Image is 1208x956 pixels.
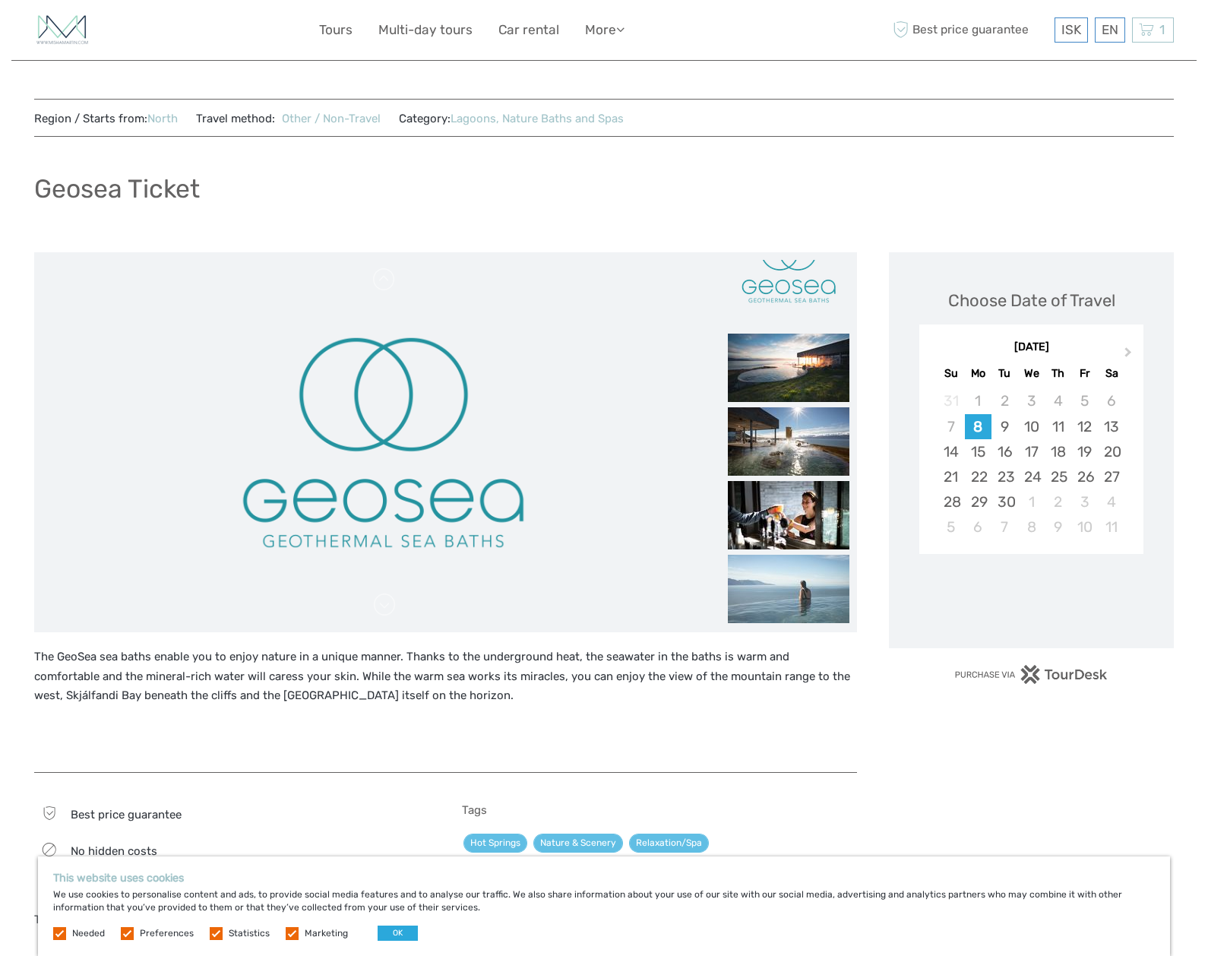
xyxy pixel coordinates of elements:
div: Choose Sunday, September 14th, 2025 [938,439,964,464]
div: Choose Thursday, October 2nd, 2025 [1045,489,1071,514]
div: Th [1045,363,1071,384]
div: Choose Tuesday, September 16th, 2025 [991,439,1018,464]
div: Choose Tuesday, October 7th, 2025 [991,514,1018,540]
div: We use cookies to personalise content and ads, to provide social media features and to analyse ou... [38,856,1170,956]
div: Choose Wednesday, September 17th, 2025 [1018,439,1045,464]
div: Su [938,363,964,384]
div: Choose Saturday, October 11th, 2025 [1098,514,1124,540]
div: Not available Tuesday, September 2nd, 2025 [991,388,1018,413]
h5: Tags [462,803,858,817]
img: PurchaseViaTourDesk.png [954,665,1108,684]
a: Other / Non-Travel [275,112,381,125]
a: More [585,19,625,41]
span: Best price guarantee [71,808,182,821]
div: Sa [1098,363,1124,384]
div: Choose Thursday, September 25th, 2025 [1045,464,1071,489]
div: Choose Sunday, September 21st, 2025 [938,464,964,489]
div: Choose Date of Travel [948,289,1115,312]
img: 606e02b3f62b47c399a4333224274f40_slider_thumbnail.png [728,260,849,328]
div: We [1018,363,1045,384]
div: Choose Friday, October 3rd, 2025 [1071,489,1098,514]
div: Choose Saturday, September 20th, 2025 [1098,439,1124,464]
div: Not available Monday, September 1st, 2025 [965,388,991,413]
img: 5c3d5a5e45a440cab19cf5ddfb0ccbc7_slider_thumbnail.jpeg [728,334,849,402]
div: Choose Wednesday, September 24th, 2025 [1018,464,1045,489]
div: Choose Monday, September 8th, 2025 [965,414,991,439]
h1: Geosea Ticket [34,173,200,204]
div: Choose Thursday, October 9th, 2025 [1045,514,1071,540]
a: Nature & Scenery [533,834,623,853]
div: Choose Sunday, October 5th, 2025 [938,514,964,540]
a: Relaxation/Spa [629,834,709,853]
div: Choose Friday, September 19th, 2025 [1071,439,1098,464]
div: Choose Wednesday, October 8th, 2025 [1018,514,1045,540]
div: Not available Friday, September 5th, 2025 [1071,388,1098,413]
div: Choose Friday, September 12th, 2025 [1071,414,1098,439]
img: 4c822695a6ea4034a5710dad4b283ab8_slider_thumbnail.jpg [728,407,849,476]
div: Not available Wednesday, September 3rd, 2025 [1018,388,1045,413]
img: 1582-a8160827-f7a9-43ec-9761-8a97815bd2d5_logo_small.jpg [34,11,90,49]
div: Mo [965,363,991,384]
div: Choose Thursday, September 11th, 2025 [1045,414,1071,439]
div: Choose Wednesday, October 1st, 2025 [1018,489,1045,514]
div: Choose Tuesday, September 23rd, 2025 [991,464,1018,489]
div: EN [1095,17,1125,43]
span: 1 [1157,22,1167,37]
h5: This website uses cookies [53,872,1155,885]
label: Preferences [140,927,194,940]
p: The GeoSea sea baths enable you to enjoy nature in a unique manner. Thanks to the underground hea... [34,647,857,706]
div: Choose Tuesday, September 30th, 2025 [991,489,1018,514]
div: Choose Monday, September 22nd, 2025 [965,464,991,489]
div: Choose Saturday, September 13th, 2025 [1098,414,1124,439]
div: Loading... [1026,594,1036,603]
a: Multi-day tours [378,19,473,41]
div: Not available Thursday, September 4th, 2025 [1045,388,1071,413]
a: Lagoons, Nature Baths and Spas [451,112,624,125]
div: Tour Operator: [34,912,430,928]
span: Category: [399,111,624,127]
div: Choose Friday, September 26th, 2025 [1071,464,1098,489]
img: a7e4db0a43f14c90b78d5515f1c84100_slider_thumbnail.jpeg [728,555,849,623]
div: Choose Sunday, September 28th, 2025 [938,489,964,514]
span: Region / Starts from: [34,111,178,127]
button: OK [378,926,418,941]
span: No hidden costs [71,844,157,858]
span: ISK [1061,22,1081,37]
a: Hot Springs [463,834,527,853]
div: Not available Saturday, September 6th, 2025 [1098,388,1124,413]
label: Needed [72,927,105,940]
span: Travel method: [196,107,381,128]
img: 606e02b3f62b47c399a4333224274f40_main_slider.png [201,260,565,625]
div: Choose Wednesday, September 10th, 2025 [1018,414,1045,439]
div: Choose Saturday, October 4th, 2025 [1098,489,1124,514]
a: North [147,112,178,125]
div: Choose Thursday, September 18th, 2025 [1045,439,1071,464]
div: Choose Monday, September 15th, 2025 [965,439,991,464]
div: Fr [1071,363,1098,384]
div: Choose Saturday, September 27th, 2025 [1098,464,1124,489]
label: Marketing [305,927,348,940]
a: Tours [319,19,353,41]
div: [DATE] [919,340,1143,356]
img: df10c8ce85b741059d41c710f85f35bc_slider_thumbnail.jpg [728,481,849,549]
div: Not available Sunday, August 31st, 2025 [938,388,964,413]
div: Choose Tuesday, September 9th, 2025 [991,414,1018,439]
div: Choose Monday, October 6th, 2025 [965,514,991,540]
div: Not available Sunday, September 7th, 2025 [938,414,964,439]
div: Choose Friday, October 10th, 2025 [1071,514,1098,540]
div: Choose Monday, September 29th, 2025 [965,489,991,514]
label: Statistics [229,927,270,940]
div: month 2025-09 [924,388,1138,540]
div: Tu [991,363,1018,384]
button: Next Month [1118,343,1142,368]
span: Best price guarantee [889,17,1051,43]
a: Car rental [498,19,559,41]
